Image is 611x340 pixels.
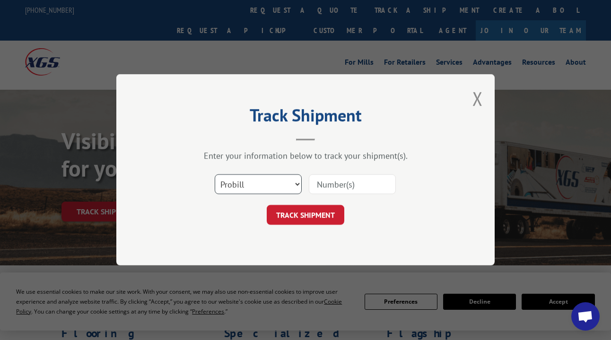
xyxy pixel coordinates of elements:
button: Close modal [472,86,483,111]
h2: Track Shipment [164,109,447,127]
div: Open chat [571,302,600,331]
div: Enter your information below to track your shipment(s). [164,151,447,161]
input: Number(s) [309,175,396,195]
button: TRACK SHIPMENT [267,205,344,225]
